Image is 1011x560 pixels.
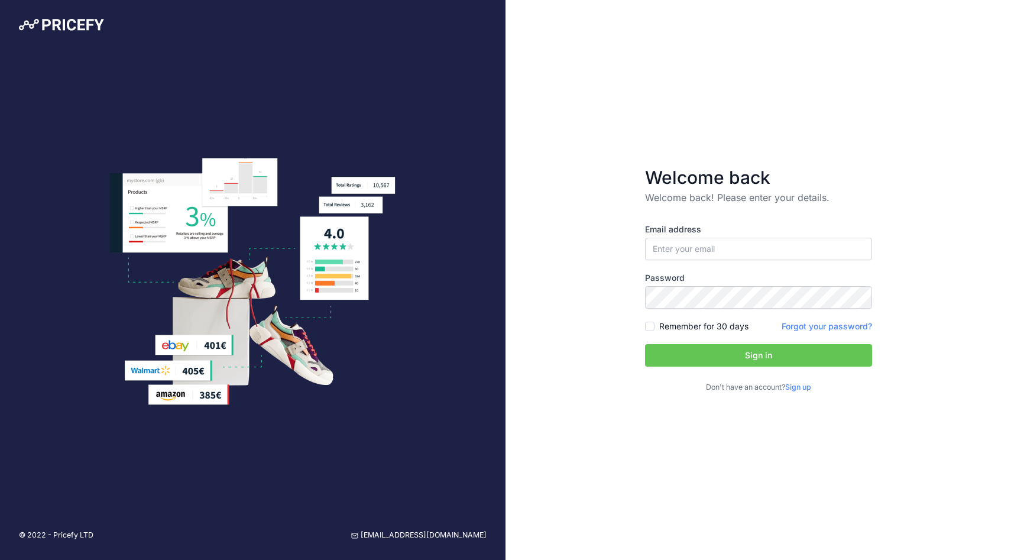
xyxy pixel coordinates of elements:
[351,530,487,541] a: [EMAIL_ADDRESS][DOMAIN_NAME]
[645,190,872,205] p: Welcome back! Please enter your details.
[645,167,872,188] h3: Welcome back
[19,530,93,541] p: © 2022 - Pricefy LTD
[645,382,872,393] p: Don't have an account?
[782,321,872,331] a: Forgot your password?
[645,224,872,235] label: Email address
[645,344,872,367] button: Sign in
[645,272,872,284] label: Password
[19,19,104,31] img: Pricefy
[645,238,872,260] input: Enter your email
[785,383,811,391] a: Sign up
[659,321,748,332] label: Remember for 30 days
